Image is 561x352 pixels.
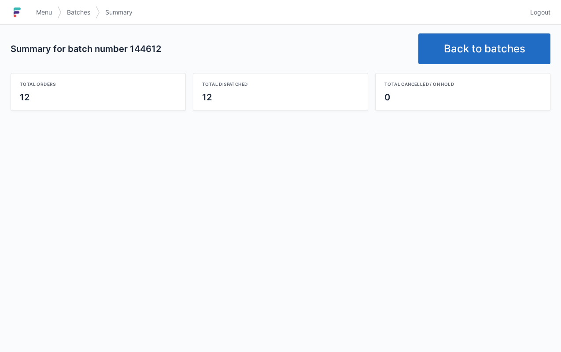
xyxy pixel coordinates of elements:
[418,33,550,64] a: Back to batches
[57,2,62,23] img: svg>
[62,4,96,20] a: Batches
[11,5,24,19] img: logo-small.jpg
[20,81,177,88] div: Total orders
[100,4,138,20] a: Summary
[36,8,52,17] span: Menu
[105,8,133,17] span: Summary
[20,91,177,103] div: 12
[202,91,359,103] div: 12
[384,81,541,88] div: Total cancelled / on hold
[96,2,100,23] img: svg>
[530,8,550,17] span: Logout
[67,8,90,17] span: Batches
[202,81,359,88] div: Total dispatched
[525,4,550,20] a: Logout
[31,4,57,20] a: Menu
[11,43,411,55] h2: Summary for batch number 144612
[384,91,541,103] div: 0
